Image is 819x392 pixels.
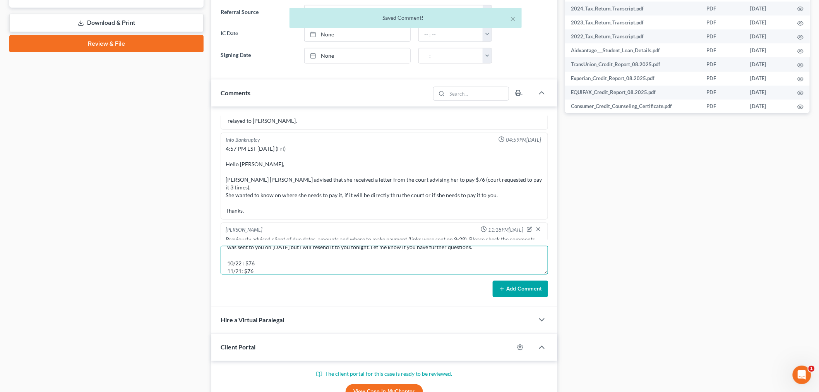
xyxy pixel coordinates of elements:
td: Experian_Credit_Report_08.2025.pdf [565,72,701,86]
span: Comments [221,89,250,96]
td: PDF [700,100,744,113]
div: Previously advised client of due dates, amounts and where to make payment (links were sent on 9-2... [226,236,543,251]
button: × [510,14,516,23]
div: 4:57 PM EST [DATE] (Fri) Hello [PERSON_NAME], [PERSON_NAME] [PERSON_NAME] advised that she receiv... [226,145,543,215]
span: Hire a Virtual Paralegal [221,316,284,324]
a: None [305,48,410,63]
label: IC Date [217,26,300,42]
td: PDF [700,72,744,86]
td: [DATE] [744,2,791,15]
td: PDF [700,43,744,57]
td: [DATE] [744,100,791,113]
input: -- : -- [419,27,483,41]
span: 04:59PM[DATE] [506,136,541,144]
div: Saved Comment! [296,14,516,22]
td: [DATE] [744,57,791,71]
span: Client Portal [221,344,255,351]
span: 11:18PM[DATE] [488,226,524,234]
div: Info Bankruptcy [226,136,260,144]
label: Signing Date [217,48,300,64]
a: None [305,27,410,41]
label: Referral Source [217,5,300,21]
td: PDF [700,2,744,15]
td: PDF [700,86,744,100]
input: -- : -- [419,48,483,63]
div: [PERSON_NAME] [226,226,262,234]
td: 2024_Tax_Return_Transcript.pdf [565,2,701,15]
td: [DATE] [744,86,791,100]
td: TransUnion_Credit_Report_08.2025.pdf [565,57,701,71]
td: [DATE] [744,29,791,43]
td: Consumer_Credit_Counseling_Certificate.pdf [565,100,701,113]
p: The client portal for this case is ready to be reviewed. [221,370,548,378]
td: Aidvantage___Student_Loan_Details.pdf [565,43,701,57]
iframe: Intercom live chat [793,366,811,384]
td: 2022_Tax_Return_Transcript.pdf [565,29,701,43]
span: 1 [809,366,815,372]
td: EQUIFAX_Credit_Report_08.2025.pdf [565,86,701,100]
input: Search... [447,87,509,100]
a: Review & File [9,35,204,52]
td: PDF [700,57,744,71]
button: Add Comment [493,281,548,297]
td: [DATE] [744,43,791,57]
td: [DATE] [744,72,791,86]
td: PDF [700,29,744,43]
